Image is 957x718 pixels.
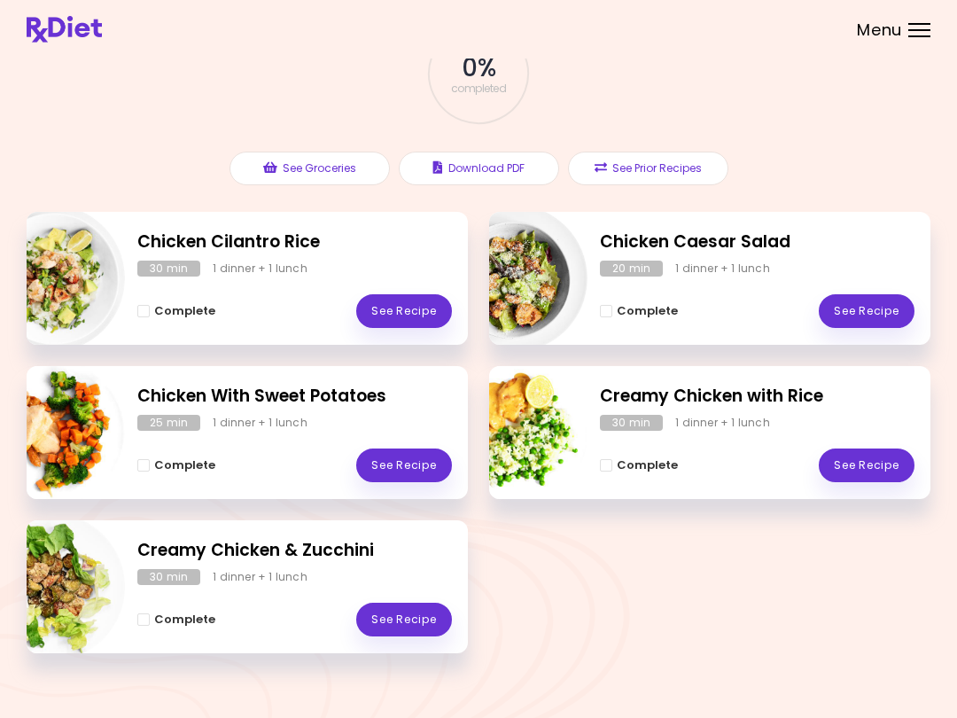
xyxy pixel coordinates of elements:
[356,449,452,482] a: See Recipe - Chicken With Sweet Potatoes
[617,304,678,318] span: Complete
[356,294,452,328] a: See Recipe - Chicken Cilantro Rice
[137,261,200,277] div: 30 min
[137,538,452,564] h2: Creamy Chicken & Zucchini
[451,83,507,94] span: completed
[675,261,770,277] div: 1 dinner + 1 lunch
[213,415,307,431] div: 1 dinner + 1 lunch
[600,384,914,410] h2: Creamy Chicken with Rice
[600,300,678,322] button: Complete - Chicken Caesar Salad
[399,152,559,185] button: Download PDF
[440,205,587,352] img: Info - Chicken Caesar Salad
[137,569,200,585] div: 30 min
[819,294,914,328] a: See Recipe - Chicken Caesar Salad
[600,455,678,476] button: Complete - Creamy Chicken with Rice
[137,300,215,322] button: Complete - Chicken Cilantro Rice
[137,415,200,431] div: 25 min
[27,16,102,43] img: RxDiet
[819,449,914,482] a: See Recipe - Creamy Chicken with Rice
[600,230,914,255] h2: Chicken Caesar Salad
[154,458,215,472] span: Complete
[137,230,452,255] h2: Chicken Cilantro Rice
[230,152,390,185] button: See Groceries
[137,384,452,410] h2: Chicken With Sweet Potatoes
[462,53,494,83] span: 0 %
[137,609,215,630] button: Complete - Creamy Chicken & Zucchini
[440,359,587,506] img: Info - Creamy Chicken with Rice
[600,415,663,431] div: 30 min
[154,613,215,627] span: Complete
[356,603,452,636] a: See Recipe - Creamy Chicken & Zucchini
[857,22,902,38] span: Menu
[137,455,215,476] button: Complete - Chicken With Sweet Potatoes
[617,458,678,472] span: Complete
[213,261,307,277] div: 1 dinner + 1 lunch
[154,304,215,318] span: Complete
[213,569,307,585] div: 1 dinner + 1 lunch
[675,415,770,431] div: 1 dinner + 1 lunch
[568,152,728,185] button: See Prior Recipes
[600,261,663,277] div: 20 min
